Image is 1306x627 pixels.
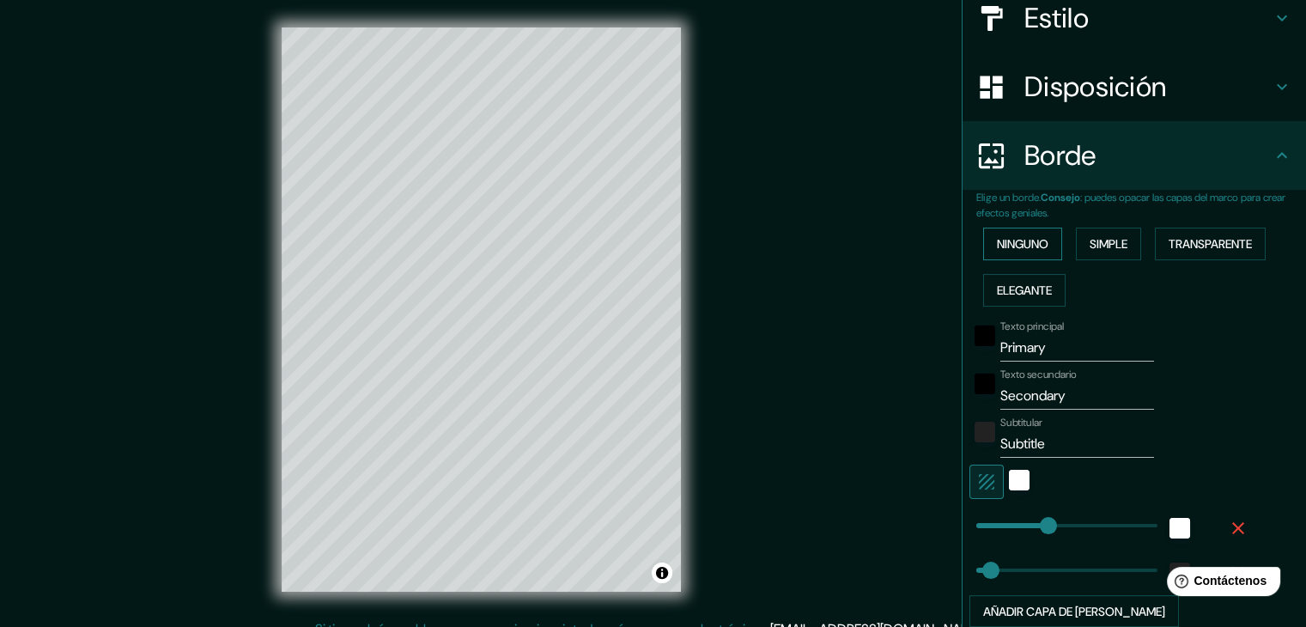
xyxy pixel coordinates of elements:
[1169,236,1252,252] font: Transparente
[1024,69,1166,105] font: Disposición
[975,374,995,394] button: negro
[983,604,1165,619] font: Añadir capa de [PERSON_NAME]
[997,283,1052,298] font: Elegante
[1041,191,1080,204] font: Consejo
[976,191,1041,204] font: Elige un borde.
[1090,236,1127,252] font: Simple
[1000,320,1064,333] font: Texto principal
[1153,560,1287,608] iframe: Lanzador de widgets de ayuda
[983,228,1062,260] button: Ninguno
[1076,228,1141,260] button: Simple
[1024,137,1096,173] font: Borde
[975,422,995,442] button: color-222222
[963,121,1306,190] div: Borde
[1155,228,1266,260] button: Transparente
[1009,470,1030,490] button: blanco
[1000,368,1077,381] font: Texto secundario
[997,236,1048,252] font: Ninguno
[983,274,1066,307] button: Elegante
[1169,518,1190,539] button: blanco
[976,191,1285,220] font: : puedes opacar las capas del marco para crear efectos geniales.
[963,52,1306,121] div: Disposición
[975,326,995,346] button: negro
[1000,416,1042,429] font: Subtitular
[652,563,672,583] button: Activar o desactivar atribución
